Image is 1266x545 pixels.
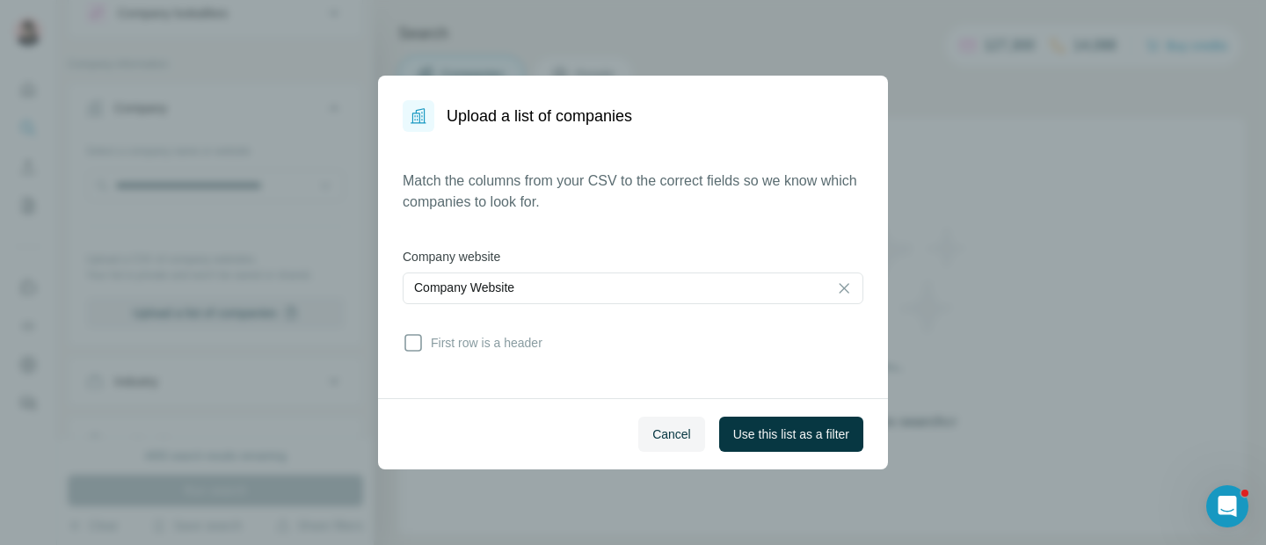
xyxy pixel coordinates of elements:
span: Use this list as a filter [733,425,849,443]
p: Company Website [414,279,514,296]
label: Company website [403,248,863,265]
button: Cancel [638,417,705,452]
h1: Upload a list of companies [447,104,632,128]
button: Use this list as a filter [719,417,863,452]
p: Match the columns from your CSV to the correct fields so we know which companies to look for. [403,171,863,213]
iframe: Intercom live chat [1206,485,1248,527]
span: Cancel [652,425,691,443]
span: First row is a header [424,334,542,352]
